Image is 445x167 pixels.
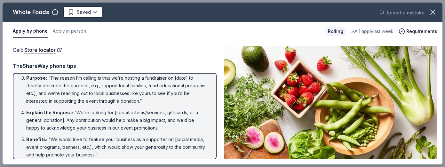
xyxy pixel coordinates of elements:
button: Apply in person [53,25,86,38]
div: TheShareWay phone tips [13,62,217,70]
li: “We’re looking for [specific items/services, gift cards, or a general donation]. Any contribution... [26,109,207,132]
img: Image for Whole Foods [224,46,437,159]
span: Purpose : [26,75,47,81]
span: Requirements [406,28,437,35]
li: “We would love to feature your business as a supporter on [social media, event programs, banners,... [26,136,207,159]
span: Saved [77,8,91,16]
span: Benefits : [26,137,47,142]
a: Store locator [24,46,62,54]
div: 1 apply last week [351,28,393,35]
li: “The reason I’m calling is that we’re hosting a fundraiser on [date] to [briefly describe the pur... [26,74,207,105]
button: Saved [63,6,103,18]
div: Whole Foods [13,7,49,17]
div: Call : [13,46,217,54]
span: Explain the Request : [26,110,73,115]
button: Apply by phone [13,25,48,38]
button: Requirements [399,28,437,35]
button: Report a mistake [379,9,425,17]
div: Rolling [325,27,346,36]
